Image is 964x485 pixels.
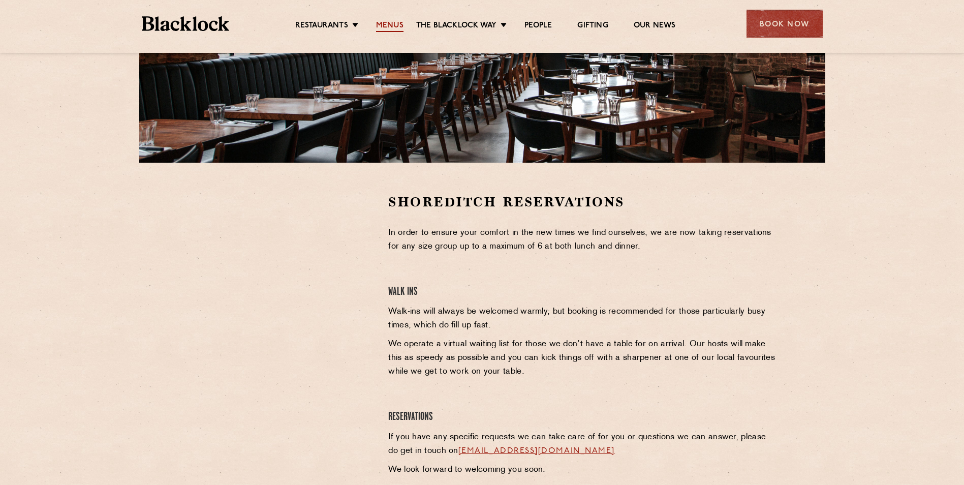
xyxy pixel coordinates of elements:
[388,226,778,254] p: In order to ensure your comfort in the new times we find ourselves, we are now taking reservation...
[388,410,778,424] h4: Reservations
[747,10,823,38] div: Book Now
[388,338,778,379] p: We operate a virtual waiting list for those we don’t have a table for on arrival. Our hosts will ...
[295,21,348,32] a: Restaurants
[142,16,230,31] img: BL_Textured_Logo-footer-cropped.svg
[634,21,676,32] a: Our News
[458,447,615,455] a: [EMAIL_ADDRESS][DOMAIN_NAME]
[388,285,778,299] h4: Walk Ins
[223,193,336,346] iframe: OpenTable make booking widget
[388,431,778,458] p: If you have any specific requests we can take care of for you or questions we can answer, please ...
[388,463,778,477] p: We look forward to welcoming you soon.
[376,21,403,32] a: Menus
[577,21,608,32] a: Gifting
[524,21,552,32] a: People
[416,21,496,32] a: The Blacklock Way
[388,305,778,332] p: Walk-ins will always be welcomed warmly, but booking is recommended for those particularly busy t...
[388,193,778,211] h2: Shoreditch Reservations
